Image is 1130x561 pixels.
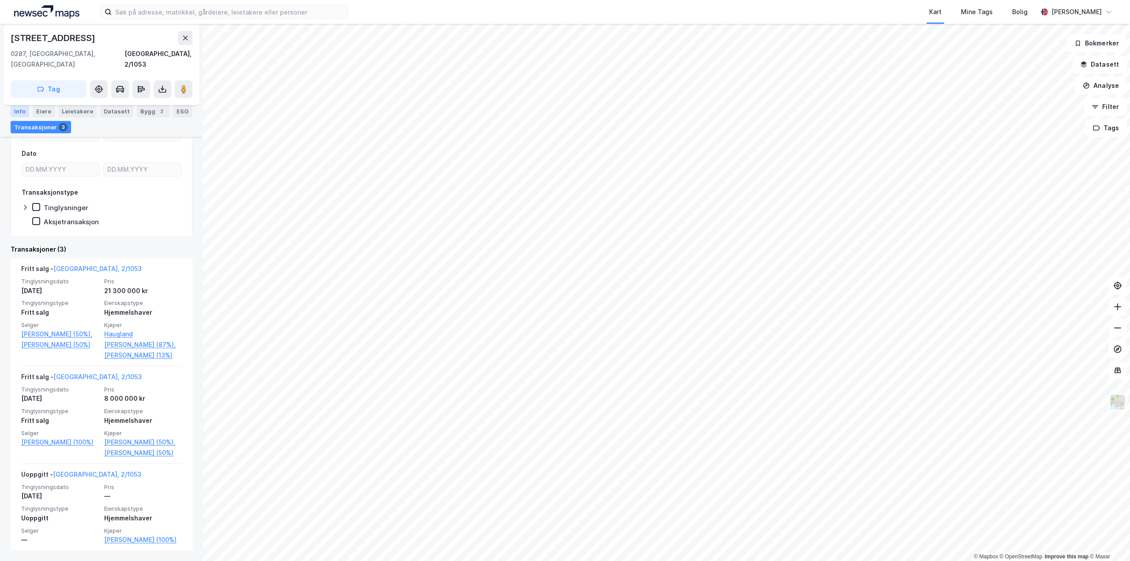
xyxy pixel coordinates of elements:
a: [GEOGRAPHIC_DATA], 2/1053 [53,265,142,272]
button: Datasett [1073,56,1126,73]
div: Hjemmelshaver [104,307,182,318]
span: Eierskapstype [104,505,182,512]
a: [PERSON_NAME] (50%) [104,448,182,458]
a: [PERSON_NAME] (100%) [104,535,182,545]
div: Fritt salg [21,415,99,426]
a: Haugland [PERSON_NAME] (87%), [104,329,182,350]
button: Tag [11,80,87,98]
a: Mapbox [974,553,998,560]
div: 2 [157,107,166,116]
span: Tinglysningstype [21,299,99,307]
span: Kjøper [104,527,182,535]
div: Fritt salg - [21,264,142,278]
iframe: Chat Widget [1086,519,1130,561]
div: Transaksjoner (3) [11,244,192,255]
div: Dato [22,148,37,159]
div: Kart [929,7,942,17]
div: 3 [59,123,68,132]
a: [GEOGRAPHIC_DATA], 2/1053 [53,471,141,478]
div: [DATE] [21,286,99,296]
div: Datasett [100,105,133,117]
span: Selger [21,527,99,535]
span: Tinglysningsdato [21,483,99,491]
a: OpenStreetMap [1000,553,1043,560]
span: Tinglysningsdato [21,386,99,393]
span: Tinglysningstype [21,407,99,415]
span: Kjøper [104,321,182,329]
div: Tinglysninger [44,203,88,212]
a: Improve this map [1045,553,1089,560]
span: Tinglysningsdato [21,278,99,285]
div: Bygg [137,105,169,117]
div: Leietakere [58,105,97,117]
input: Søk på adresse, matrikkel, gårdeiere, leietakere eller personer [112,5,347,19]
a: [PERSON_NAME] (13%) [104,350,182,361]
div: Mine Tags [961,7,993,17]
div: Hjemmelshaver [104,415,182,426]
div: [DATE] [21,393,99,404]
div: Aksjetransaksjon [44,218,99,226]
a: [PERSON_NAME] (50%), [21,329,99,339]
span: Pris [104,386,182,393]
button: Bokmerker [1067,34,1126,52]
button: Filter [1084,98,1126,116]
div: Fritt salg - [21,372,142,386]
div: — [21,535,99,545]
input: DD.MM.YYYY [22,163,99,176]
div: Eiere [33,105,55,117]
span: Pris [104,483,182,491]
div: 8 000 000 kr [104,393,182,404]
a: [PERSON_NAME] (100%) [21,437,99,448]
span: Kjøper [104,429,182,437]
div: Hjemmelshaver [104,513,182,523]
span: Tinglysningstype [21,505,99,512]
a: [GEOGRAPHIC_DATA], 2/1053 [53,373,142,380]
a: [PERSON_NAME] (50%), [104,437,182,448]
input: DD.MM.YYYY [104,163,181,176]
span: Eierskapstype [104,299,182,307]
div: Bolig [1012,7,1028,17]
span: Pris [104,278,182,285]
span: Selger [21,321,99,329]
div: Uoppgitt - [21,469,141,483]
div: Transaksjoner [11,121,71,133]
div: [STREET_ADDRESS] [11,31,97,45]
div: [GEOGRAPHIC_DATA], 2/1053 [124,49,192,70]
img: logo.a4113a55bc3d86da70a041830d287a7e.svg [14,5,79,19]
div: [PERSON_NAME] [1051,7,1102,17]
span: Selger [21,429,99,437]
div: [DATE] [21,491,99,501]
a: [PERSON_NAME] (50%) [21,339,99,350]
button: Tags [1085,119,1126,137]
div: Fritt salg [21,307,99,318]
div: Uoppgitt [21,513,99,523]
div: 0287, [GEOGRAPHIC_DATA], [GEOGRAPHIC_DATA] [11,49,124,70]
div: ESG [173,105,192,117]
img: Z [1109,394,1126,410]
div: — [104,491,182,501]
span: Eierskapstype [104,407,182,415]
div: Info [11,105,29,117]
div: Transaksjonstype [22,187,78,198]
button: Analyse [1075,77,1126,94]
div: 21 300 000 kr [104,286,182,296]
